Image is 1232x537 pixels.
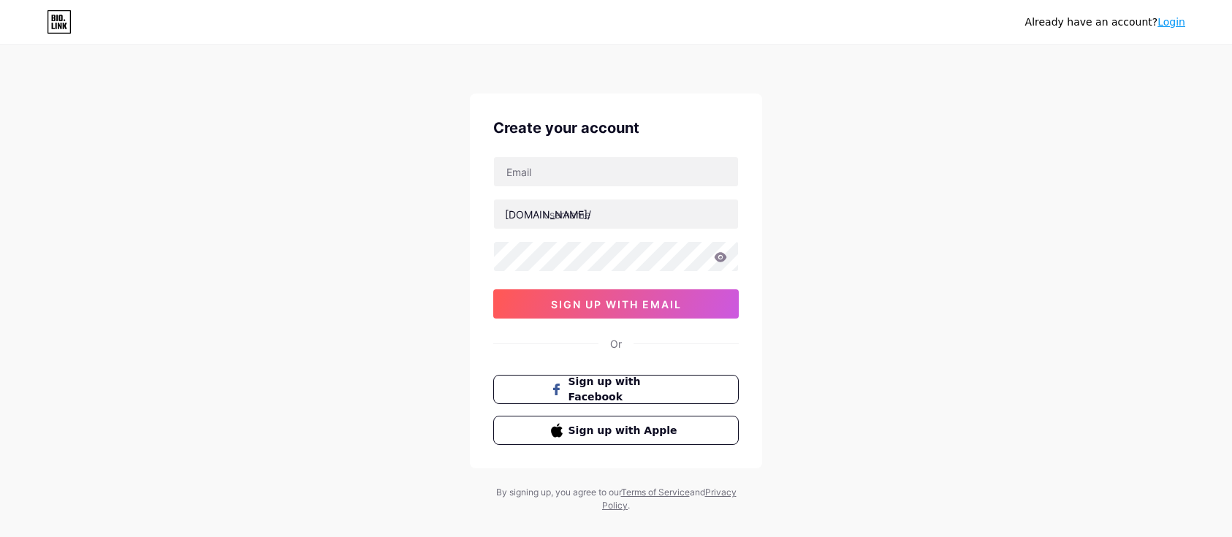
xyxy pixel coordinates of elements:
div: Already have an account? [1025,15,1185,30]
button: sign up with email [493,289,739,319]
div: [DOMAIN_NAME]/ [505,207,591,222]
div: By signing up, you agree to our and . [492,486,740,512]
div: Or [610,336,622,351]
span: Sign up with Facebook [569,374,682,405]
div: Create your account [493,117,739,139]
span: Sign up with Apple [569,423,682,438]
input: username [494,199,738,229]
input: Email [494,157,738,186]
button: Sign up with Facebook [493,375,739,404]
a: Login [1157,16,1185,28]
button: Sign up with Apple [493,416,739,445]
span: sign up with email [551,298,682,311]
a: Terms of Service [621,487,690,498]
